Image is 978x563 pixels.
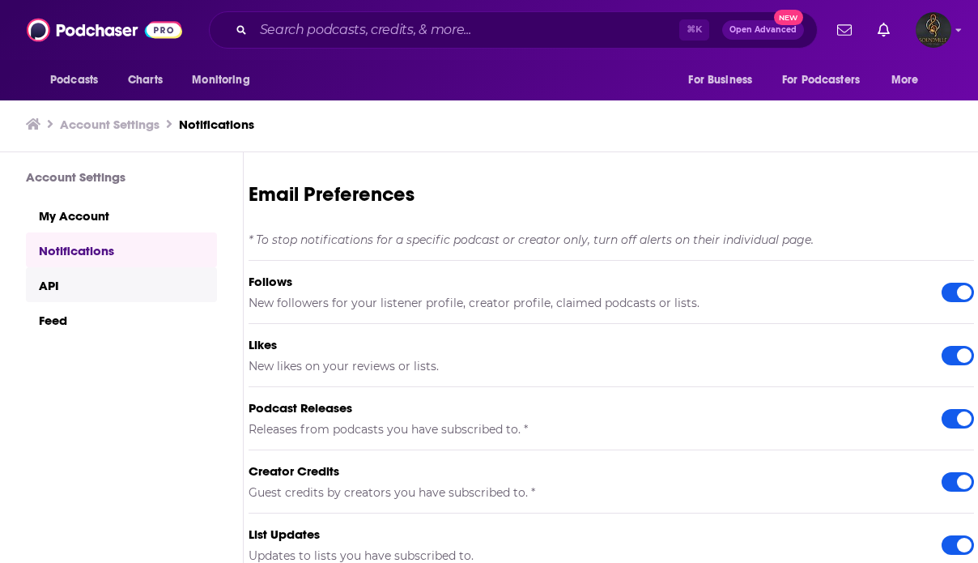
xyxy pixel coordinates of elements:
h3: Email Preferences [249,181,974,207]
span: For Business [688,69,752,92]
h5: Follows [249,274,916,289]
h5: Creator Credits [249,463,916,479]
a: Show notifications dropdown [831,16,858,44]
a: Charts [117,65,172,96]
span: More [891,69,919,92]
a: Feed [26,302,217,337]
div: Search podcasts, credits, & more... [209,11,818,49]
h5: New followers for your listener profile, creator profile, claimed podcasts or lists. [249,296,916,310]
h3: Account Settings [26,169,217,185]
button: Open AdvancedNew [722,20,804,40]
a: Show notifications dropdown [871,16,896,44]
button: open menu [677,65,772,96]
a: My Account [26,198,217,232]
span: Charts [128,69,163,92]
input: Search podcasts, credits, & more... [253,17,679,43]
button: open menu [772,65,883,96]
span: Monitoring [192,69,249,92]
a: API [26,267,217,302]
button: open menu [181,65,270,96]
span: New [774,10,803,25]
h5: Podcast Releases [249,400,916,416]
a: Account Settings [60,117,159,132]
h5: * To stop notifications for a specific podcast or creator only, turn off alerts on their individu... [249,232,974,247]
h5: Updates to lists you have subscribed to. [249,548,916,563]
a: Notifications [179,117,254,132]
h5: List Updates [249,527,916,542]
h5: New likes on your reviews or lists. [249,359,916,373]
span: Open Advanced [729,26,797,34]
a: Notifications [26,232,217,267]
img: User Profile [916,12,951,48]
h5: Releases from podcasts you have subscribed to. * [249,422,916,437]
button: open menu [880,65,939,96]
button: open menu [39,65,119,96]
span: Podcasts [50,69,98,92]
span: ⌘ K [679,19,709,41]
img: Podchaser - Follow, Share and Rate Podcasts [27,15,182,45]
button: Show profile menu [916,12,951,48]
h5: Guest credits by creators you have subscribed to. * [249,485,916,500]
span: Logged in as booking34103 [916,12,951,48]
span: For Podcasters [782,69,860,92]
h5: Likes [249,337,916,352]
